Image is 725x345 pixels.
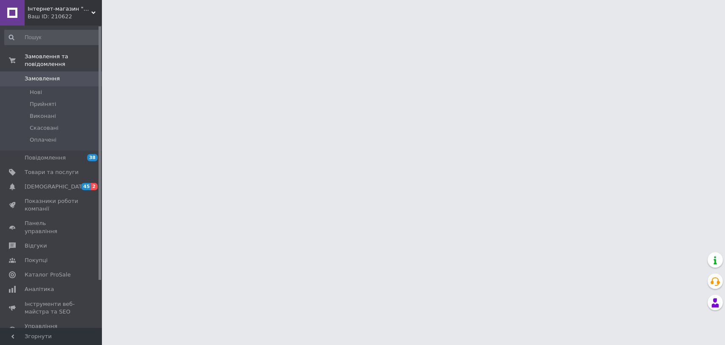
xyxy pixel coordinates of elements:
[81,183,91,190] span: 45
[25,168,79,176] span: Товари та послуги
[30,136,56,144] span: Оплачені
[30,112,56,120] span: Виконані
[30,88,42,96] span: Нові
[25,271,71,279] span: Каталог ProSale
[30,100,56,108] span: Прийняті
[28,5,91,13] span: Інтернет-магазин "Arabian parfum"
[25,154,66,162] span: Повідомлення
[25,183,87,191] span: [DEMOGRAPHIC_DATA]
[4,30,100,45] input: Пошук
[28,13,102,20] div: Ваш ID: 210622
[25,300,79,316] span: Інструменти веб-майстра та SEO
[25,75,60,83] span: Замовлення
[87,154,98,161] span: 38
[25,53,102,68] span: Замовлення та повідомлення
[25,197,79,213] span: Показники роботи компанії
[25,242,47,250] span: Відгуки
[25,220,79,235] span: Панель управління
[25,322,79,338] span: Управління сайтом
[91,183,98,190] span: 2
[25,285,54,293] span: Аналітика
[30,124,59,132] span: Скасовані
[25,257,48,264] span: Покупці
